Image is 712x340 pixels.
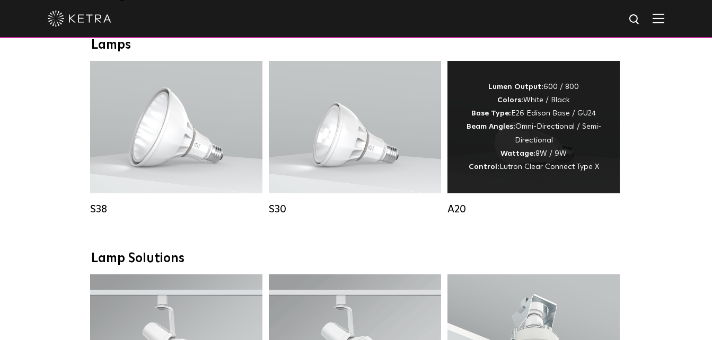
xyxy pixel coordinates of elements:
strong: Colors: [497,96,523,104]
strong: Wattage: [500,150,535,157]
strong: Lumen Output: [488,83,543,91]
img: search icon [628,13,641,26]
div: 600 / 800 White / Black E26 Edison Base / GU24 Omni-Directional / Semi-Directional 8W / 9W [463,80,604,174]
div: A20 [447,203,620,216]
div: Lamp Solutions [91,251,621,266]
div: S30 [269,203,441,216]
strong: Control: [469,163,499,171]
a: S30 Lumen Output:1100Colors:White / BlackBase Type:E26 Edison Base / GU24Beam Angles:15° / 25° / ... [269,61,441,216]
strong: Base Type: [471,110,511,117]
span: Lutron Clear Connect Type X [499,163,599,171]
img: ketra-logo-2019-white [48,11,111,26]
a: S38 Lumen Output:1100Colors:White / BlackBase Type:E26 Edison Base / GU24Beam Angles:10° / 25° / ... [90,61,262,216]
div: S38 [90,203,262,216]
img: Hamburger%20Nav.svg [653,13,664,23]
strong: Beam Angles: [467,123,515,130]
a: A20 Lumen Output:600 / 800Colors:White / BlackBase Type:E26 Edison Base / GU24Beam Angles:Omni-Di... [447,61,620,216]
div: Lamps [91,38,621,53]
